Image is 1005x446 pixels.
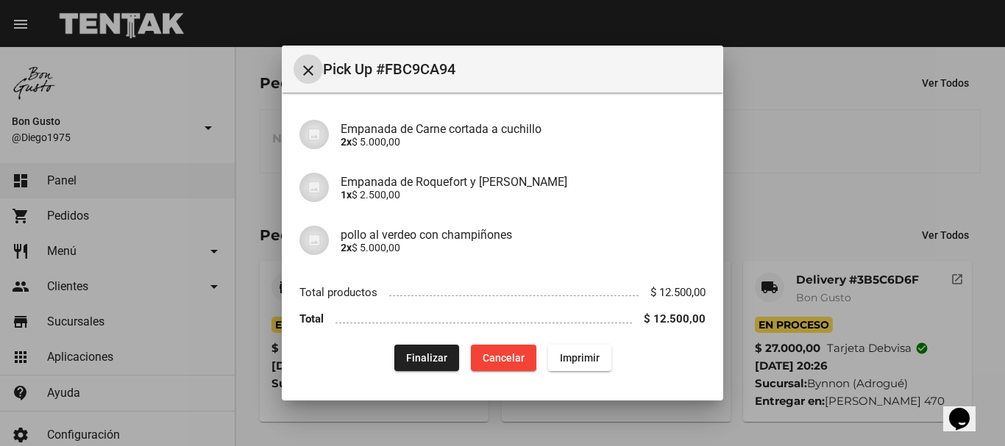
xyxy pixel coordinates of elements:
[341,136,352,148] b: 2x
[299,306,706,333] li: Total $ 12.500,00
[483,352,525,364] span: Cancelar
[299,62,317,79] mat-icon: Cerrar
[294,54,323,84] button: Cerrar
[341,242,352,253] b: 2x
[341,175,706,189] h4: Empanada de Roquefort y [PERSON_NAME]
[341,122,706,136] h4: Empanada de Carne cortada a cuchillo
[299,120,329,149] img: 07c47add-75b0-4ce5-9aba-194f44787723.jpg
[341,189,352,201] b: 1x
[323,57,711,81] span: Pick Up #FBC9CA94
[406,352,447,364] span: Finalizar
[341,242,706,253] p: $ 5.000,00
[471,345,536,371] button: Cancelar
[341,189,706,201] p: $ 2.500,00
[299,173,329,202] img: 07c47add-75b0-4ce5-9aba-194f44787723.jpg
[341,136,706,148] p: $ 5.000,00
[299,226,329,255] img: 07c47add-75b0-4ce5-9aba-194f44787723.jpg
[341,228,706,242] h4: pollo al verdeo con champiñones
[943,387,990,431] iframe: chat widget
[560,352,600,364] span: Imprimir
[548,345,611,371] button: Imprimir
[299,278,706,306] li: Total productos $ 12.500,00
[394,345,459,371] button: Finalizar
